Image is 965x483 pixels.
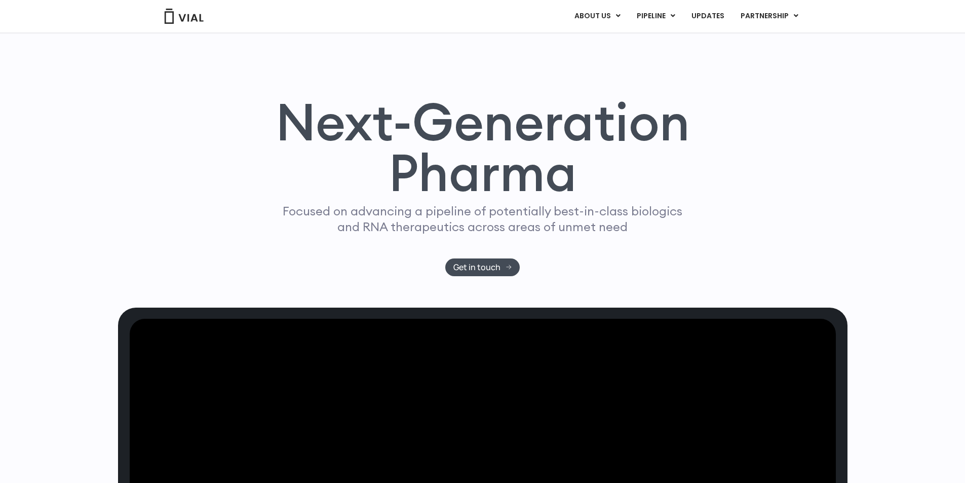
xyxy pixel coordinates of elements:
[732,8,806,25] a: PARTNERSHIPMenu Toggle
[263,96,702,199] h1: Next-Generation Pharma
[279,203,687,235] p: Focused on advancing a pipeline of potentially best-in-class biologics and RNA therapeutics acros...
[445,258,520,276] a: Get in touch
[164,9,204,24] img: Vial Logo
[566,8,628,25] a: ABOUT USMenu Toggle
[683,8,732,25] a: UPDATES
[453,264,500,271] span: Get in touch
[629,8,683,25] a: PIPELINEMenu Toggle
